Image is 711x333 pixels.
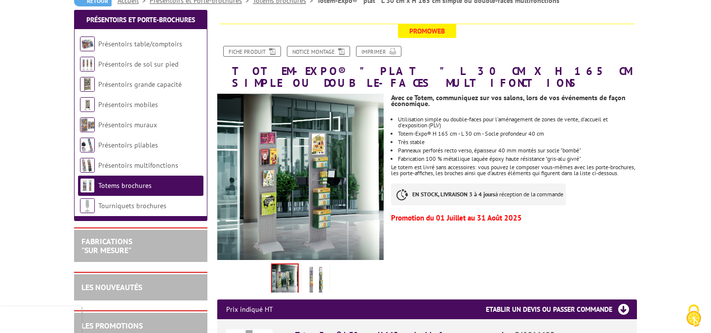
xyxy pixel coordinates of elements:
[398,139,637,145] li: Très stable
[287,46,350,57] a: Notice Montage
[98,60,178,69] a: Présentoirs de sol sur pied
[398,24,456,38] span: Promoweb
[80,77,95,92] img: Présentoirs grande capacité
[80,198,95,213] img: Tourniquets brochures
[304,265,327,296] img: totems_exposition_216625.jpg
[226,299,273,319] p: Prix indiqué HT
[80,138,95,152] img: Présentoirs pliables
[98,201,166,210] a: Tourniquets brochures
[80,158,95,173] img: Présentoirs multifonctions
[80,97,95,112] img: Présentoirs mobiles
[98,141,158,149] a: Présentoirs pliables
[681,303,706,328] img: Cookies (fenêtre modale)
[398,116,637,128] li: Utilisation simple ou double-faces pour l'aménagement de zones de vente, d'accueil et d'expositio...
[486,299,637,319] h3: Etablir un devis ou passer commande
[80,117,95,132] img: Présentoirs muraux
[81,236,132,255] a: FABRICATIONS"Sur Mesure"
[98,181,152,190] a: Totems brochures
[98,80,182,89] a: Présentoirs grande capacité
[80,178,95,193] img: Totems brochures
[86,15,195,24] a: Présentoirs et Porte-brochures
[391,184,566,205] p: à réception de la commande
[391,215,637,221] p: Promotion du 01 Juillet au 31 Août 2025
[98,120,157,129] a: Présentoirs muraux
[223,46,281,57] a: Fiche produit
[81,282,142,292] a: LES NOUVEAUTÉS
[391,89,644,226] div: Le totem est livré sans accessoires: vous pouvez le composer vous-mêmes avec les porte-brochures,...
[676,299,711,333] button: Cookies (fenêtre modale)
[398,148,637,153] p: Panneaux perforés recto verso, épaisseur 40 mm montés sur socle "bombé"
[356,46,401,57] a: Imprimer
[98,161,178,170] a: Présentoirs multifonctions
[398,131,637,137] li: Totem-Expo® H 165 cm - L 30 cm - Socle profondeur 40 cm
[412,190,495,198] strong: EN STOCK, LIVRAISON 3 à 4 jours
[391,93,626,108] strong: Avec ce Totem, communiquez sur vos salons, lors de vos événements de façon économique.
[98,39,182,48] a: Présentoirs table/comptoirs
[217,94,384,260] img: totem_exposition_l30cm_h165cm_simple_double_face_sans_accssoires_216625.jpg
[80,57,95,72] img: Présentoirs de sol sur pied
[98,100,158,109] a: Présentoirs mobiles
[272,264,298,295] img: totem_exposition_l30cm_h165cm_simple_double_face_sans_accssoires_216625.jpg
[80,37,95,51] img: Présentoirs table/comptoirs
[398,156,637,162] p: Fabrication 100 % métallique laquée époxy haute résistance "gris-alu givré"
[81,321,143,331] a: LES PROMOTIONS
